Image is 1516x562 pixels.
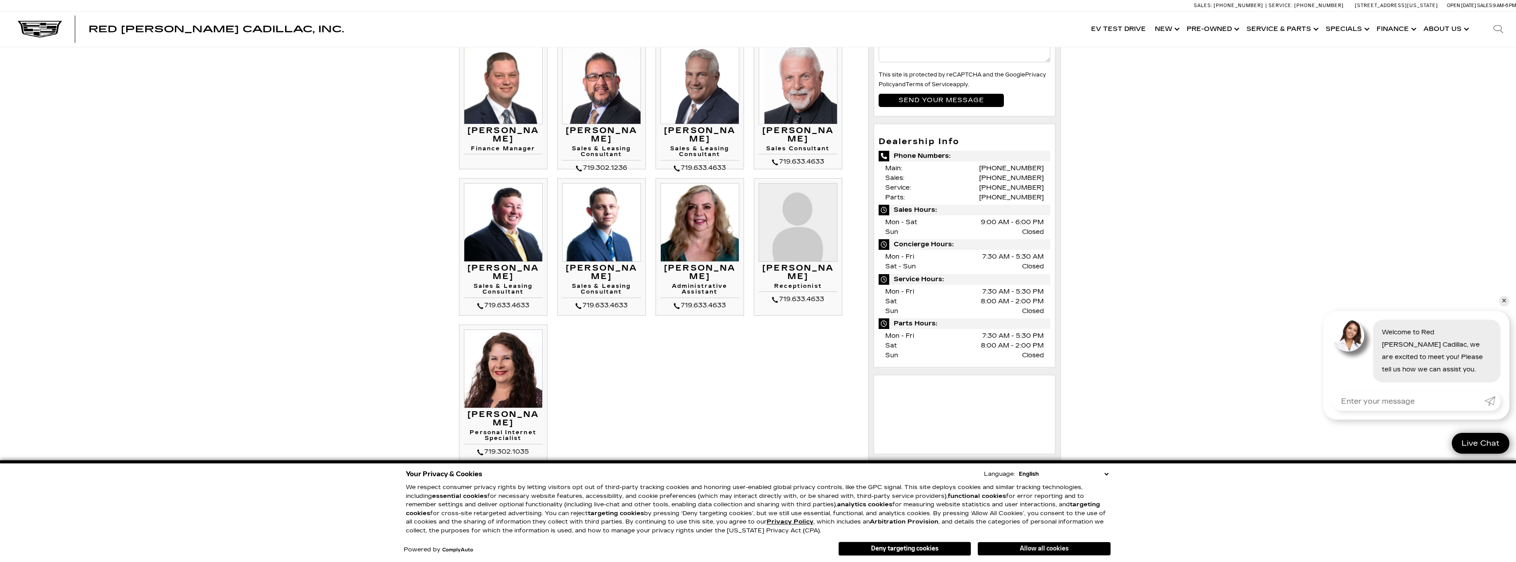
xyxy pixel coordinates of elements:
[660,300,739,311] div: 719.633.4633
[89,25,344,34] a: Red [PERSON_NAME] Cadillac, Inc.
[885,307,898,315] span: Sun
[1372,11,1419,47] a: Finance
[660,264,739,282] h3: [PERSON_NAME]
[906,81,953,88] a: Terms of Service
[879,72,1046,88] a: Privacy Policy
[984,471,1015,477] div: Language:
[404,547,473,553] div: Powered by
[1022,351,1044,360] span: Closed
[1022,306,1044,316] span: Closed
[885,332,914,340] span: Mon - Fri
[464,126,543,144] h3: [PERSON_NAME]
[660,146,739,160] h4: Sales & Leasing Consultant
[562,300,641,311] div: 719.633.4633
[981,341,1044,351] span: 8:00 AM - 2:00 PM
[885,194,905,201] span: Parts:
[562,283,641,298] h4: Sales & Leasing Consultant
[464,264,543,282] h3: [PERSON_NAME]
[464,430,543,444] h4: Personal Internet Specialist
[879,138,1051,146] h3: Dealership Info
[979,174,1044,182] a: [PHONE_NUMBER]
[660,163,739,173] div: 719.633.4633
[406,501,1100,517] strong: targeting cookies
[759,126,837,144] h3: [PERSON_NAME]
[885,342,897,349] span: Sat
[978,542,1111,555] button: Allow all cookies
[885,253,914,260] span: Mon - Fri
[1194,3,1265,8] a: Sales: [PHONE_NUMBER]
[1452,433,1509,454] a: Live Chat
[464,300,543,311] div: 719.633.4633
[759,264,837,282] h3: [PERSON_NAME]
[885,174,904,182] span: Sales:
[1194,3,1212,8] span: Sales:
[879,239,1051,250] span: Concierge Hours:
[1332,391,1485,411] input: Enter your message
[588,510,644,517] strong: targeting cookies
[948,493,1006,500] strong: functional cookies
[982,252,1044,262] span: 7:30 AM - 5:30 AM
[1373,320,1501,382] div: Welcome to Red [PERSON_NAME] Cadillac, we are excited to meet you! Please tell us how we can assi...
[1355,3,1438,8] a: [STREET_ADDRESS][US_STATE]
[660,283,739,298] h4: Administrative Assistant
[406,468,482,480] span: Your Privacy & Cookies
[562,163,641,173] div: 719.302.1236
[432,493,487,500] strong: essential cookies
[464,146,543,154] h4: Finance Manager
[1214,3,1263,8] span: [PHONE_NUMBER]
[562,264,641,282] h3: [PERSON_NAME]
[562,126,641,144] h3: [PERSON_NAME]
[885,352,898,359] span: Sun
[879,380,1051,446] iframe: Google Maps iframe
[1481,11,1516,47] div: Search
[885,228,898,236] span: Sun
[759,283,837,292] h4: Receptionist
[885,298,897,305] span: Sat
[885,164,902,172] span: Main:
[885,288,914,295] span: Mon - Fri
[660,126,739,144] h3: [PERSON_NAME]
[879,205,1051,215] span: Sales Hours:
[1447,3,1476,8] span: Open [DATE]
[562,146,641,160] h4: Sales & Leasing Consultant
[870,518,938,525] strong: Arbitration Provision
[1419,11,1472,47] a: About Us
[979,164,1044,172] a: [PHONE_NUMBER]
[1087,11,1150,47] a: EV Test Drive
[885,263,916,270] span: Sat - Sun
[837,501,892,508] strong: analytics cookies
[1150,11,1182,47] a: New
[979,184,1044,191] a: [PHONE_NUMBER]
[1477,3,1493,8] span: Sales:
[464,447,543,457] div: 719.302.1035
[759,146,837,154] h4: Sales Consultant
[1294,3,1344,8] span: [PHONE_NUMBER]
[406,483,1111,535] p: We respect consumer privacy rights by letting visitors opt out of third-party tracking cookies an...
[1022,227,1044,237] span: Closed
[982,331,1044,341] span: 7:30 AM - 5:30 PM
[759,157,837,167] div: 719.633.4633
[879,318,1051,329] span: Parts Hours:
[979,194,1044,201] a: [PHONE_NUMBER]
[1457,438,1504,448] span: Live Chat
[981,218,1044,227] span: 9:00 AM - 6:00 PM
[885,184,911,191] span: Service:
[18,21,62,38] img: Cadillac Dark Logo with Cadillac White Text
[1332,320,1364,352] img: Agent profile photo
[1182,11,1242,47] a: Pre-Owned
[1493,3,1516,8] span: 9 AM-6 PM
[1321,11,1372,47] a: Specials
[759,294,837,305] div: 719.633.4633
[879,274,1051,285] span: Service Hours:
[1242,11,1321,47] a: Service & Parts
[89,24,344,34] span: Red [PERSON_NAME] Cadillac, Inc.
[982,287,1044,297] span: 7:30 AM - 5:30 PM
[885,218,917,226] span: Mon - Sat
[1017,470,1111,478] select: Language Select
[442,547,473,553] a: ComplyAuto
[1485,391,1501,411] a: Submit
[879,72,1046,88] small: This site is protected by reCAPTCHA and the Google and apply.
[464,283,543,298] h4: Sales & Leasing Consultant
[981,297,1044,306] span: 8:00 AM - 2:00 PM
[838,542,971,556] button: Deny targeting cookies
